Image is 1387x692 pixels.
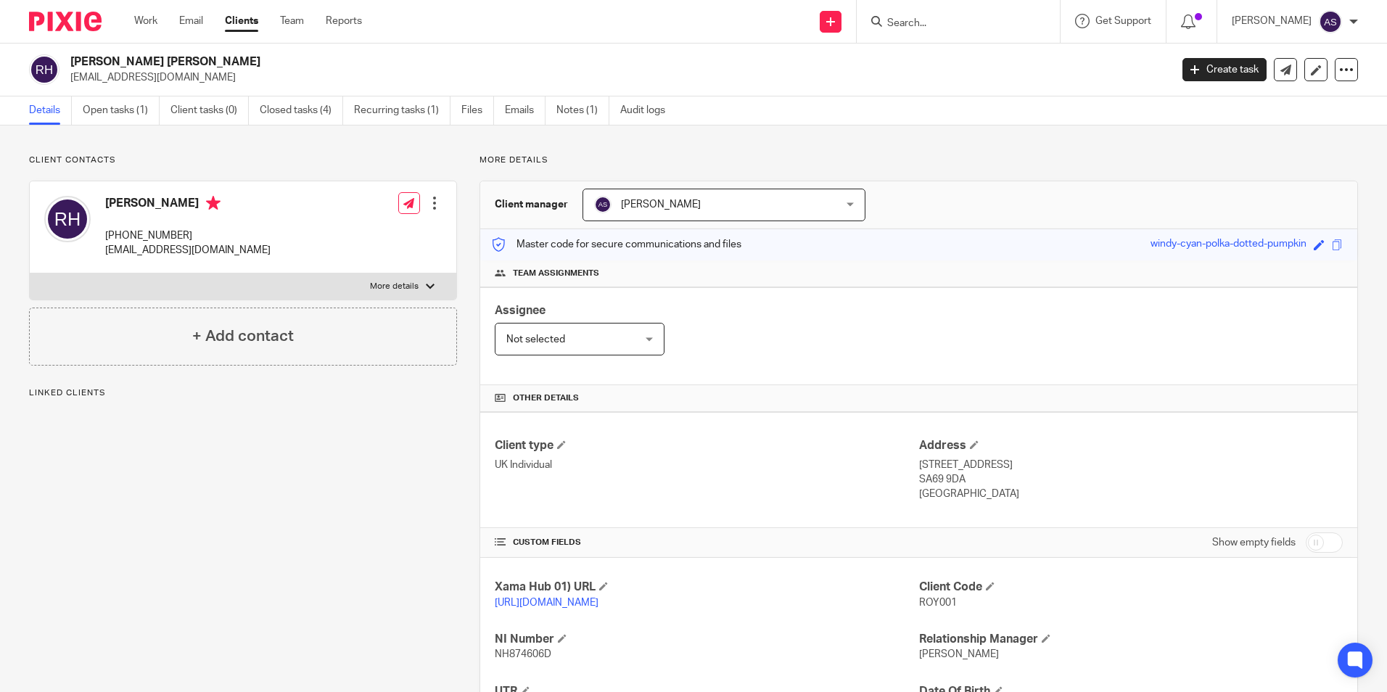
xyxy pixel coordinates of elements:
[1232,14,1312,28] p: [PERSON_NAME]
[919,598,957,608] span: ROY001
[105,228,271,243] p: [PHONE_NUMBER]
[495,438,918,453] h4: Client type
[594,196,612,213] img: svg%3E
[1151,236,1306,253] div: windy-cyan-polka-dotted-pumpkin
[192,325,294,347] h4: + Add contact
[513,268,599,279] span: Team assignments
[491,237,741,252] p: Master code for secure communications and files
[29,155,457,166] p: Client contacts
[620,96,676,125] a: Audit logs
[919,487,1343,501] p: [GEOGRAPHIC_DATA]
[919,458,1343,472] p: [STREET_ADDRESS]
[495,197,568,212] h3: Client manager
[1182,58,1267,81] a: Create task
[495,649,551,659] span: NH874606D
[105,196,271,214] h4: [PERSON_NAME]
[513,392,579,404] span: Other details
[919,438,1343,453] h4: Address
[70,54,942,70] h2: [PERSON_NAME] [PERSON_NAME]
[70,70,1161,85] p: [EMAIL_ADDRESS][DOMAIN_NAME]
[480,155,1358,166] p: More details
[495,537,918,548] h4: CUSTOM FIELDS
[919,580,1343,595] h4: Client Code
[29,12,102,31] img: Pixie
[179,14,203,28] a: Email
[495,305,546,316] span: Assignee
[370,281,419,292] p: More details
[105,243,271,258] p: [EMAIL_ADDRESS][DOMAIN_NAME]
[1319,10,1342,33] img: svg%3E
[29,96,72,125] a: Details
[461,96,494,125] a: Files
[495,458,918,472] p: UK Individual
[44,196,91,242] img: svg%3E
[1212,535,1296,550] label: Show empty fields
[1095,16,1151,26] span: Get Support
[919,649,999,659] span: [PERSON_NAME]
[495,632,918,647] h4: NI Number
[83,96,160,125] a: Open tasks (1)
[326,14,362,28] a: Reports
[134,14,157,28] a: Work
[225,14,258,28] a: Clients
[505,96,546,125] a: Emails
[495,580,918,595] h4: Xama Hub 01) URL
[29,54,59,85] img: svg%3E
[260,96,343,125] a: Closed tasks (4)
[29,387,457,399] p: Linked clients
[919,632,1343,647] h4: Relationship Manager
[354,96,450,125] a: Recurring tasks (1)
[621,199,701,210] span: [PERSON_NAME]
[886,17,1016,30] input: Search
[495,598,598,608] a: [URL][DOMAIN_NAME]
[556,96,609,125] a: Notes (1)
[506,334,565,345] span: Not selected
[280,14,304,28] a: Team
[170,96,249,125] a: Client tasks (0)
[919,472,1343,487] p: SA69 9DA
[206,196,221,210] i: Primary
